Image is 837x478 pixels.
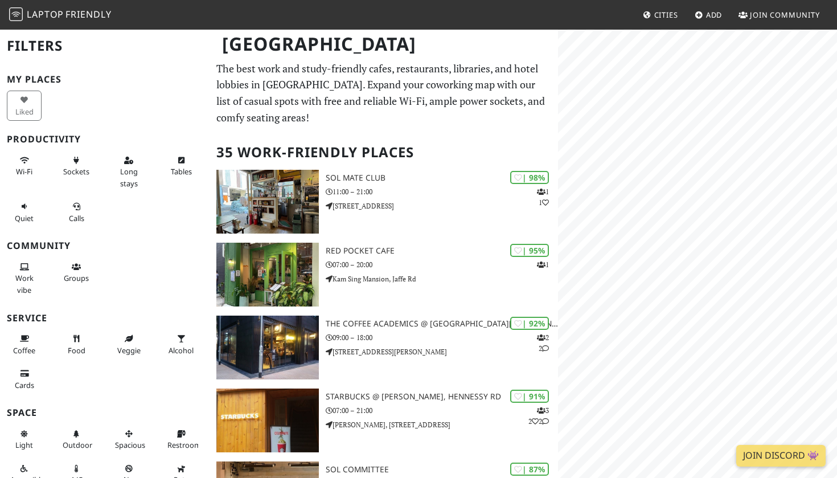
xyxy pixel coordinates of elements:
p: 3 2 2 [528,405,549,427]
button: Alcohol [164,329,199,359]
p: 1 [537,259,549,270]
h1: [GEOGRAPHIC_DATA] [213,28,556,60]
span: People working [15,273,34,295]
img: SOL Mate Club [216,170,319,234]
div: | 98% [510,171,549,184]
span: Work-friendly tables [171,166,192,177]
button: Work vibe [7,258,42,299]
a: Cities [638,5,683,25]
span: Cities [654,10,678,20]
p: 07:00 – 20:00 [326,259,558,270]
button: Tables [164,151,199,181]
a: Join Discord 👾 [736,445,826,467]
button: Food [59,329,94,359]
span: Power sockets [63,166,89,177]
span: Friendly [65,8,111,21]
p: 2 2 [537,332,549,354]
button: Long stays [112,151,146,193]
p: 1 1 [537,186,549,208]
h3: SOL Committee [326,465,558,475]
button: Wi-Fi [7,151,42,181]
div: | 91% [510,390,549,403]
button: Light [7,424,42,455]
h3: Space [7,407,203,418]
p: 11:00 – 21:00 [326,186,558,197]
span: Quiet [15,213,34,223]
img: Starbucks @ Wan Chai, Hennessy Rd [216,389,319,452]
img: Red Pocket Cafe [216,243,319,307]
span: Join Community [750,10,820,20]
p: 07:00 – 21:00 [326,405,558,416]
span: Veggie [117,345,141,356]
p: Kam Sing Mansion, Jaffe Rd [326,273,558,284]
p: [STREET_ADDRESS][PERSON_NAME] [326,346,558,357]
button: Calls [59,197,94,227]
a: LaptopFriendly LaptopFriendly [9,5,112,25]
div: | 92% [510,317,549,330]
a: SOL Mate Club | 98% 11 SOL Mate Club 11:00 – 21:00 [STREET_ADDRESS] [210,170,559,234]
button: Restroom [164,424,199,455]
span: Coffee [13,345,35,356]
div: | 95% [510,244,549,257]
button: Outdoor [59,424,94,455]
h3: Service [7,313,203,324]
span: Food [68,345,85,356]
span: Add [706,10,723,20]
span: Long stays [120,166,138,188]
button: Veggie [112,329,146,359]
span: Natural light [15,440,33,450]
a: Starbucks @ Wan Chai, Hennessy Rd | 91% 322 Starbucks @ [PERSON_NAME], Hennessy Rd 07:00 – 21:00 ... [210,389,559,452]
button: Coffee [7,329,42,359]
h3: Red Pocket Cafe [326,246,558,256]
span: Restroom [167,440,201,450]
h3: The Coffee Academics @ [GEOGRAPHIC_DATA][PERSON_NAME] [326,319,558,329]
button: Sockets [59,151,94,181]
p: The best work and study-friendly cafes, restaurants, libraries, and hotel lobbies in [GEOGRAPHIC_... [216,60,552,126]
button: Quiet [7,197,42,227]
h3: SOL Mate Club [326,173,558,183]
a: Add [690,5,727,25]
div: | 87% [510,463,549,476]
button: Spacious [112,424,146,455]
span: Spacious [115,440,145,450]
button: Cards [7,364,42,394]
h2: 35 Work-Friendly Places [216,135,552,170]
p: [PERSON_NAME], [STREET_ADDRESS] [326,419,558,430]
img: The Coffee Academics @ Sai Yuen Lane [216,316,319,379]
span: Laptop [27,8,64,21]
a: The Coffee Academics @ Sai Yuen Lane | 92% 22 The Coffee Academics @ [GEOGRAPHIC_DATA][PERSON_NAM... [210,316,559,379]
h3: My Places [7,74,203,85]
span: Outdoor area [63,440,92,450]
span: Alcohol [169,345,194,356]
span: Group tables [64,273,89,283]
a: Join Community [734,5,824,25]
span: Stable Wi-Fi [16,166,32,177]
span: Credit cards [15,380,34,390]
h2: Filters [7,28,203,63]
img: LaptopFriendly [9,7,23,21]
h3: Productivity [7,134,203,145]
h3: Community [7,240,203,251]
p: 09:00 – 18:00 [326,332,558,343]
button: Groups [59,258,94,288]
p: [STREET_ADDRESS] [326,201,558,211]
h3: Starbucks @ [PERSON_NAME], Hennessy Rd [326,392,558,402]
span: Video/audio calls [69,213,84,223]
a: Red Pocket Cafe | 95% 1 Red Pocket Cafe 07:00 – 20:00 Kam Sing Mansion, Jaffe Rd [210,243,559,307]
